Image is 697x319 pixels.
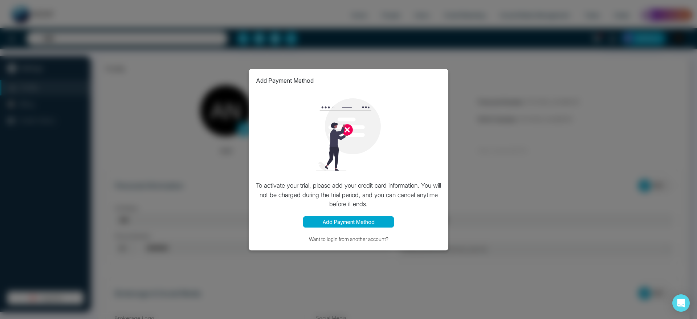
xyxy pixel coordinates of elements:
p: To activate your trial, please add your credit card information. You will not be charged during t... [256,181,441,209]
p: Add Payment Method [256,76,314,85]
button: Add Payment Method [303,216,394,228]
img: loading [312,98,385,171]
div: Open Intercom Messenger [672,294,690,312]
button: Want to login from another account? [256,235,441,243]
